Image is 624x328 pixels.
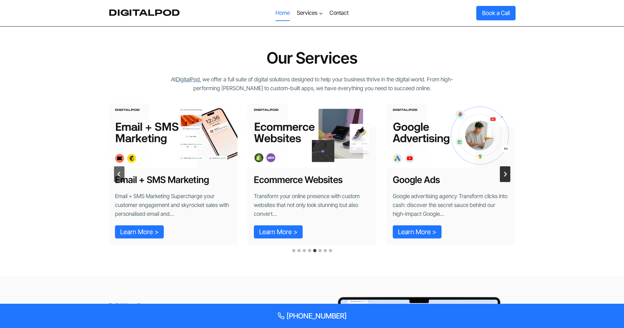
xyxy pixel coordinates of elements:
div: %1$s of %2$s [386,104,515,245]
nav: Primary Navigation [272,5,352,21]
p: At , we offer a full suite of digital solutions designed to help your business thrive in the digi... [167,75,457,93]
a: Read More Email + SMS Marketing [108,104,237,168]
a: DigitalPod [109,8,180,18]
button: Previous slide [114,166,124,182]
span: [PHONE_NUMBER] [287,312,347,320]
a: Learn More > [115,225,164,238]
ul: Select a slide to show [109,248,516,253]
a: DigitalPod [176,76,200,83]
a: Ecommerce Websites [254,174,370,186]
button: Go to slide 5 [313,249,316,252]
h2: Our Services [167,49,457,68]
button: Go to slide 2 [297,249,301,252]
a: Contact [326,5,352,21]
div: %1$s of %2$s [108,104,237,245]
a: Learn More > [393,225,442,238]
a: Email + SMS Marketing [115,174,231,186]
button: Go to slide 7 [324,249,327,252]
a: Read More Ecommerce Websites [247,104,376,168]
a: Home [272,5,293,21]
button: Go to slide 6 [318,249,322,252]
div: Email + SMS Marketing Supercharge your customer engagement and skyrocket sales with personalised ... [108,192,237,245]
a: Read More Google Ads [386,104,515,168]
img: featured-image-google-advertising - DigitalPod [386,104,515,168]
a: Learn More > [254,225,303,238]
button: Go to slide 4 [308,249,311,252]
button: Next slide [500,166,510,182]
div: Post Carousel [109,104,516,245]
button: Go to slide 1 [292,249,295,252]
div: %1$s of %2$s [247,104,376,245]
a: [PHONE_NUMBER] [8,312,616,320]
button: Go to slide 3 [303,249,306,252]
a: Book a Call [476,6,516,20]
img: featured-image-ecommerce-websites - DigitalPod [247,104,376,168]
img: featured-image-email-sms-marketing - DigitalPod [108,104,237,168]
strong: Build Your Presence [109,302,163,309]
button: Go to slide 8 [329,249,332,252]
button: Child menu of Services [293,5,326,21]
div: Google advertising agency Transform clicks into cash: discover the secret sauce behind our high-i... [386,192,515,245]
div: Transform your online presence with custom websites that not only look stunning but also convert… [247,192,376,245]
a: Google Ads [393,174,509,186]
